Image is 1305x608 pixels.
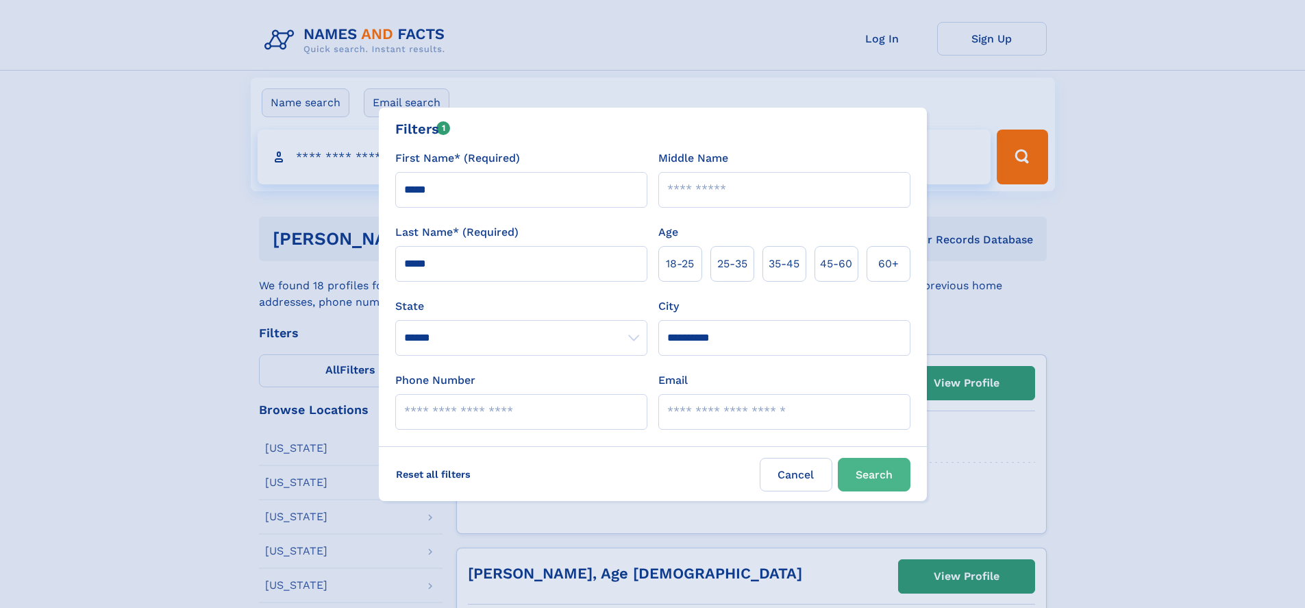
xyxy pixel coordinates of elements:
label: Phone Number [395,372,475,389]
label: Last Name* (Required) [395,224,519,241]
label: State [395,298,647,315]
label: Reset all filters [387,458,480,491]
span: 25‑35 [717,256,747,272]
span: 60+ [878,256,899,272]
label: Age [658,224,678,241]
label: City [658,298,679,315]
span: 35‑45 [769,256,799,272]
span: 18‑25 [666,256,694,272]
span: 45‑60 [820,256,852,272]
label: Middle Name [658,150,728,167]
label: First Name* (Required) [395,150,520,167]
button: Search [838,458,910,491]
div: Filters [395,119,451,139]
label: Cancel [760,458,832,491]
label: Email [658,372,688,389]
